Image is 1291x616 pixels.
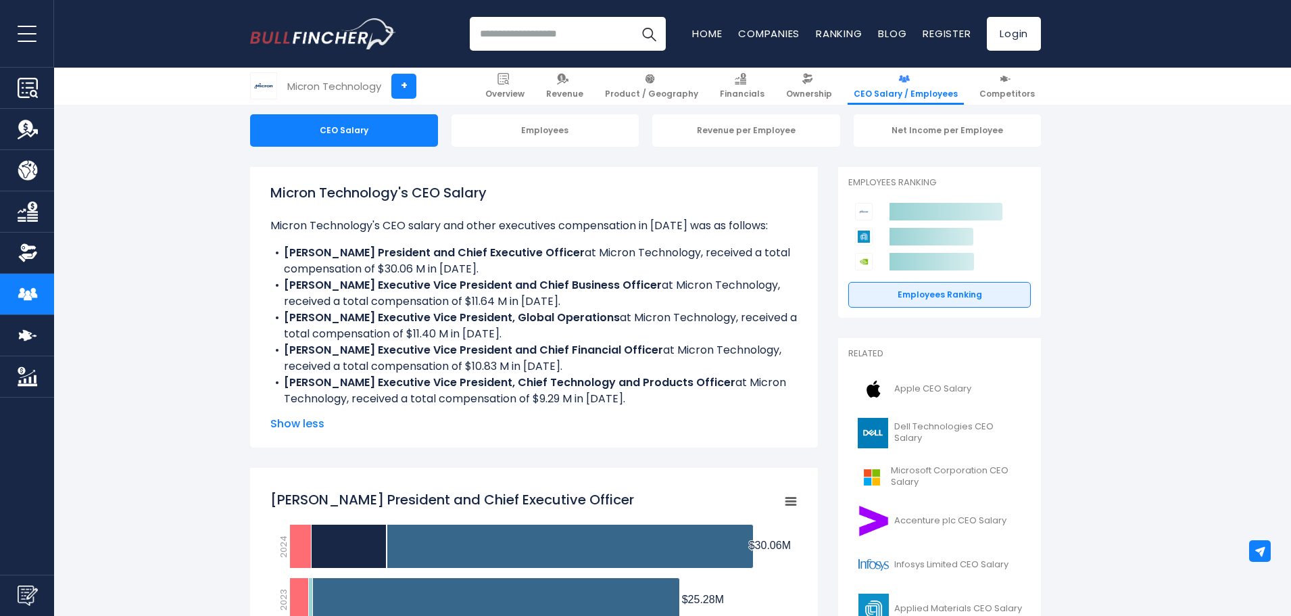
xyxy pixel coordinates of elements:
[452,114,639,147] div: Employees
[284,277,662,293] b: [PERSON_NAME] Executive Vice President and Chief Business Officer
[856,418,890,448] img: DELL logo
[855,253,873,270] img: NVIDIA Corporation competitors logo
[270,310,798,342] li: at Micron Technology, received a total compensation of $11.40 M in [DATE].
[479,68,531,105] a: Overview
[816,26,862,41] a: Ranking
[277,536,290,558] text: 2024
[780,68,838,105] a: Ownership
[270,342,798,375] li: at Micron Technology, received a total compensation of $10.83 M in [DATE].
[270,218,798,234] p: Micron Technology's CEO salary and other executives compensation in [DATE] was as follows:
[856,550,890,580] img: INFY logo
[270,375,798,407] li: at Micron Technology, received a total compensation of $9.29 M in [DATE].
[251,73,276,99] img: MU logo
[277,589,290,611] text: 2023
[720,89,764,99] span: Financials
[854,89,958,99] span: CEO Salary / Employees
[284,375,735,390] b: [PERSON_NAME] Executive Vice President, Chief Technology and Products Officer
[855,228,873,245] img: Applied Materials competitors logo
[250,114,438,147] div: CEO Salary
[786,89,832,99] span: Ownership
[540,68,589,105] a: Revenue
[652,114,840,147] div: Revenue per Employee
[855,203,873,220] img: Micron Technology competitors logo
[854,114,1042,147] div: Net Income per Employee
[18,243,38,263] img: Ownership
[848,414,1031,452] a: Dell Technologies CEO Salary
[682,594,724,605] tspan: $25.28M
[894,383,971,395] span: Apple CEO Salary
[973,68,1041,105] a: Competitors
[848,458,1031,496] a: Microsoft Corporation CEO Salary
[979,89,1035,99] span: Competitors
[546,89,583,99] span: Revenue
[894,515,1006,527] span: Accenture plc CEO Salary
[987,17,1041,51] a: Login
[284,245,585,260] b: [PERSON_NAME] President and Chief Executive Officer
[738,26,800,41] a: Companies
[250,18,396,49] img: Bullfincher logo
[270,490,634,509] tspan: [PERSON_NAME] President and Chief Executive Officer
[599,68,704,105] a: Product / Geography
[848,502,1031,540] a: Accenture plc CEO Salary
[692,26,722,41] a: Home
[923,26,971,41] a: Register
[632,17,666,51] button: Search
[270,183,798,203] h1: Micron Technology's CEO Salary
[894,559,1008,571] span: Infosys Limited CEO Salary
[894,421,1023,444] span: Dell Technologies CEO Salary
[848,282,1031,308] a: Employees Ranking
[270,277,798,310] li: at Micron Technology, received a total compensation of $11.64 M in [DATE].
[284,342,663,358] b: [PERSON_NAME] Executive Vice President and Chief Financial Officer
[848,348,1031,360] p: Related
[284,310,620,325] b: [PERSON_NAME] Executive Vice President, Global Operations
[605,89,698,99] span: Product / Geography
[891,465,1023,488] span: Microsoft Corporation CEO Salary
[856,462,887,492] img: MSFT logo
[894,603,1022,615] span: Applied Materials CEO Salary
[485,89,525,99] span: Overview
[270,245,798,277] li: at Micron Technology, received a total compensation of $30.06 M in [DATE].
[714,68,771,105] a: Financials
[391,74,416,99] a: +
[287,78,381,94] div: Micron Technology
[856,506,890,536] img: ACN logo
[848,68,964,105] a: CEO Salary / Employees
[749,540,791,551] tspan: $30.06M
[848,546,1031,584] a: Infosys Limited CEO Salary
[848,177,1031,189] p: Employees Ranking
[270,416,798,432] span: Show less
[250,18,395,49] a: Go to homepage
[856,374,890,404] img: AAPL logo
[848,371,1031,408] a: Apple CEO Salary
[878,26,906,41] a: Blog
